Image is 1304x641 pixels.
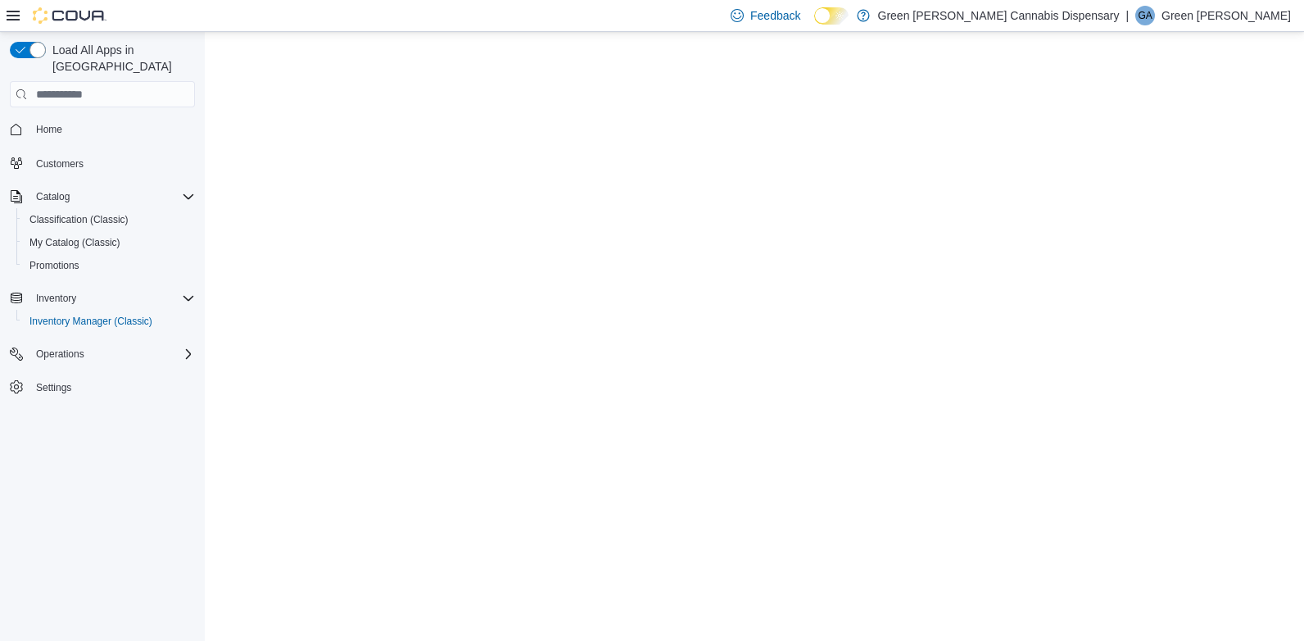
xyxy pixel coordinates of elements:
[29,154,90,174] a: Customers
[23,256,195,275] span: Promotions
[1161,6,1291,25] p: Green [PERSON_NAME]
[29,119,195,139] span: Home
[16,310,201,333] button: Inventory Manager (Classic)
[29,259,79,272] span: Promotions
[3,375,201,399] button: Settings
[23,233,195,252] span: My Catalog (Classic)
[23,233,127,252] a: My Catalog (Classic)
[16,208,201,231] button: Classification (Classic)
[23,311,195,331] span: Inventory Manager (Classic)
[36,157,84,170] span: Customers
[750,7,800,24] span: Feedback
[23,210,195,230] span: Classification (Classic)
[814,7,849,25] input: Dark Mode
[29,344,91,364] button: Operations
[46,42,195,75] span: Load All Apps in [GEOGRAPHIC_DATA]
[33,7,106,24] img: Cova
[29,152,195,173] span: Customers
[29,236,120,249] span: My Catalog (Classic)
[23,210,135,230] a: Classification (Classic)
[878,6,1120,25] p: Green [PERSON_NAME] Cannabis Dispensary
[29,377,195,398] span: Settings
[29,344,195,364] span: Operations
[3,117,201,141] button: Home
[29,289,195,308] span: Inventory
[36,348,84,361] span: Operations
[29,187,195,207] span: Catalog
[10,111,195,442] nav: Complex example
[36,123,62,136] span: Home
[29,213,129,226] span: Classification (Classic)
[16,254,201,277] button: Promotions
[3,185,201,208] button: Catalog
[36,292,76,305] span: Inventory
[23,311,159,331] a: Inventory Manager (Classic)
[23,256,86,275] a: Promotions
[1138,6,1152,25] span: GA
[36,381,71,394] span: Settings
[29,315,152,328] span: Inventory Manager (Classic)
[1135,6,1155,25] div: Green Akers
[3,343,201,366] button: Operations
[3,151,201,175] button: Customers
[29,289,83,308] button: Inventory
[1125,6,1129,25] p: |
[29,187,76,207] button: Catalog
[29,378,78,398] a: Settings
[3,287,201,310] button: Inventory
[16,231,201,254] button: My Catalog (Classic)
[29,120,69,139] a: Home
[36,190,70,203] span: Catalog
